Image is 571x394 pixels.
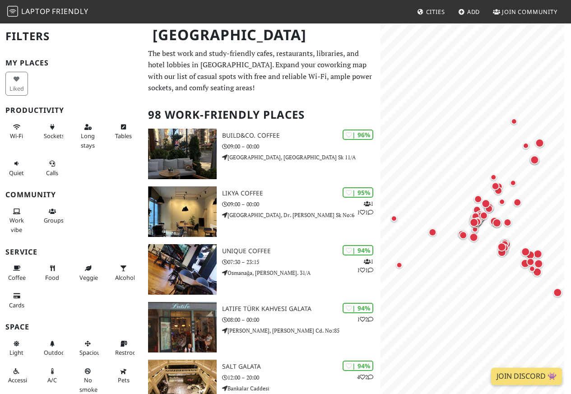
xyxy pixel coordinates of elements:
[118,376,130,384] span: Pet friendly
[52,6,88,16] span: Friendly
[77,261,99,285] button: Veggie
[222,190,381,197] h3: Likya Coffee
[520,140,531,151] div: Map marker
[5,120,28,144] button: Wi-Fi
[394,260,405,270] div: Map marker
[489,4,561,20] a: Join Community
[468,231,480,243] div: Map marker
[472,215,484,227] div: Map marker
[343,303,373,313] div: | 94%
[143,129,381,179] a: Build&Co. Coffee | 96% Build&Co. Coffee 09:00 – 00:00 [GEOGRAPHIC_DATA], [GEOGRAPHIC_DATA] Sk 11/A
[357,373,373,381] p: 4 2
[475,208,486,219] div: Map marker
[519,257,532,269] div: Map marker
[470,224,481,235] div: Map marker
[497,196,507,207] div: Map marker
[470,218,482,230] div: Map marker
[467,8,480,16] span: Add
[222,384,381,393] p: Bankalar Caddesi
[79,348,103,357] span: Spacious
[471,215,483,227] div: Map marker
[9,301,24,309] span: Credit cards
[41,364,64,388] button: A/C
[488,172,499,182] div: Map marker
[5,336,28,360] button: Light
[475,210,487,222] div: Map marker
[10,132,23,140] span: Stable Wi-Fi
[143,244,381,295] a: Unique Coffee | 94% 111 Unique Coffee 07:30 – 23:15 Osmanağa, [PERSON_NAME]. 31/A
[44,132,65,140] span: Power sockets
[148,48,375,94] p: The best work and study-friendly cafes, restaurants, libraries, and hotel lobbies in [GEOGRAPHIC_...
[41,336,64,360] button: Outdoor
[77,120,99,153] button: Long stays
[534,137,546,149] div: Map marker
[529,153,541,166] div: Map marker
[222,211,381,219] p: [GEOGRAPHIC_DATA], Dr. [PERSON_NAME] Sk No:6
[143,186,381,237] a: Likya Coffee | 95% 111 Likya Coffee 09:00 – 00:00 [GEOGRAPHIC_DATA], Dr. [PERSON_NAME] Sk No:6
[512,196,524,208] div: Map marker
[41,204,64,228] button: Groups
[532,247,544,260] div: Map marker
[343,245,373,255] div: | 94%
[426,8,445,16] span: Cities
[427,226,439,238] div: Map marker
[468,213,480,224] div: Map marker
[9,216,24,233] span: People working
[5,23,137,50] h2: Filters
[115,273,135,282] span: Alcohol
[491,216,503,229] div: Map marker
[490,180,501,192] div: Map marker
[488,215,501,227] div: Map marker
[473,193,484,205] div: Map marker
[468,214,481,227] div: Map marker
[5,261,28,285] button: Coffee
[222,373,381,382] p: 12:00 – 20:00
[222,315,381,324] p: 08:00 – 00:00
[499,238,511,250] div: Map marker
[468,216,480,228] div: Map marker
[413,4,449,20] a: Cities
[357,315,373,324] p: 1 2
[470,210,482,222] div: Map marker
[47,376,57,384] span: Air conditioned
[456,228,468,240] div: Map marker
[5,204,28,237] button: Work vibe
[527,263,538,274] div: Map marker
[9,348,23,357] span: Natural light
[8,376,35,384] span: Accessible
[5,364,28,388] button: Accessible
[222,363,381,371] h3: SALT Galata
[148,186,217,237] img: Likya Coffee
[5,156,28,180] button: Quiet
[343,130,373,140] div: | 96%
[357,257,373,274] p: 1 1 1
[77,336,99,360] button: Spacious
[473,209,485,222] div: Map marker
[478,209,490,221] div: Map marker
[343,187,373,198] div: | 95%
[5,190,137,199] h3: Community
[112,364,135,388] button: Pets
[112,336,135,360] button: Restroom
[115,132,132,140] span: Work-friendly tables
[455,4,484,20] a: Add
[222,326,381,335] p: [PERSON_NAME], [PERSON_NAME] Cd. No:85
[5,323,137,331] h3: Space
[145,23,379,47] h1: [GEOGRAPHIC_DATA]
[222,258,381,266] p: 07:30 – 23:15
[21,6,51,16] span: Laptop
[509,116,520,127] div: Map marker
[5,248,137,256] h3: Service
[5,106,137,115] h3: Productivity
[41,156,64,180] button: Calls
[491,368,562,385] a: Join Discord 👾
[9,169,24,177] span: Quiet
[222,305,381,313] h3: Latife Türk Kahvesi Galata
[222,200,381,209] p: 09:00 – 00:00
[148,244,217,295] img: Unique Coffee
[525,256,537,268] div: Map marker
[44,216,64,224] span: Group tables
[79,376,97,393] span: Smoke free
[496,241,508,253] div: Map marker
[531,265,544,278] div: Map marker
